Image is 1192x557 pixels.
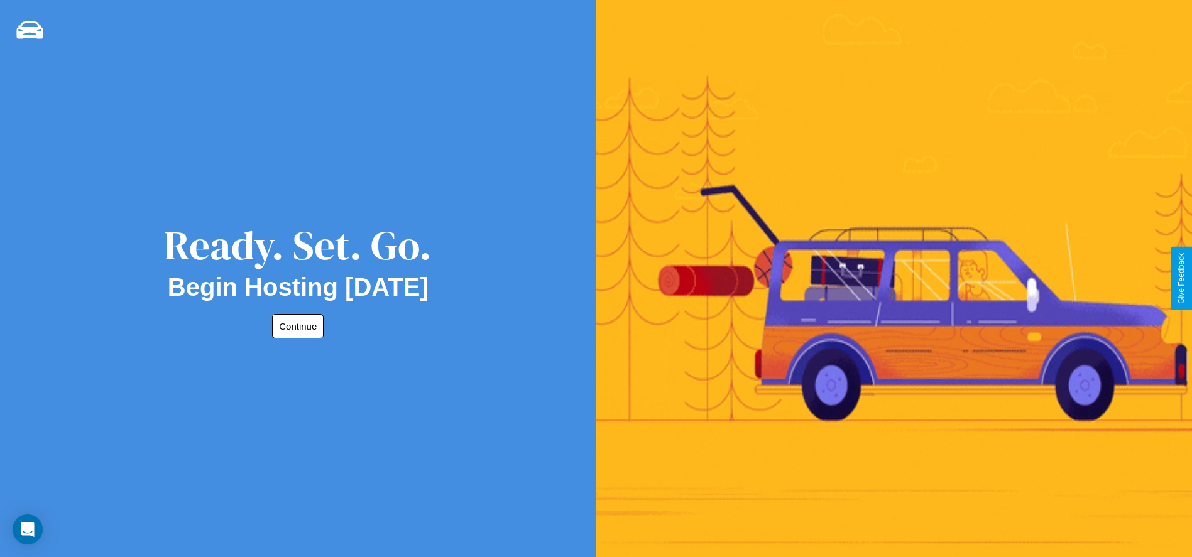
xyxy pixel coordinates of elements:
div: Open Intercom Messenger [13,514,43,544]
h2: Begin Hosting [DATE] [168,273,429,301]
div: Give Feedback [1177,253,1186,304]
button: Continue [272,314,324,338]
div: Ready. Set. Go. [164,217,432,273]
